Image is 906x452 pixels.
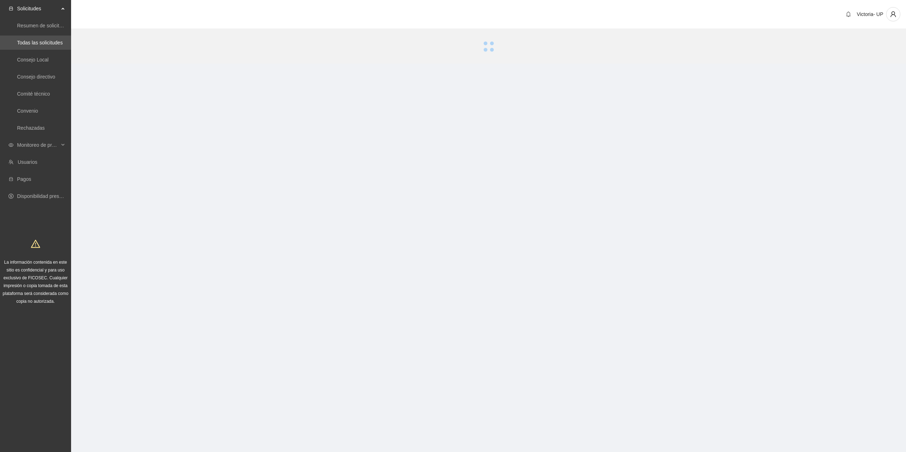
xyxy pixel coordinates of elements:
span: user [886,11,900,17]
a: Convenio [17,108,38,114]
span: bell [843,11,854,17]
span: Monitoreo de proyectos [17,138,59,152]
a: Disponibilidad presupuestal [17,193,78,199]
button: bell [843,9,854,20]
a: Comité técnico [17,91,50,97]
a: Usuarios [18,159,37,165]
span: La información contenida en este sitio es confidencial y para uso exclusivo de FICOSEC. Cualquier... [3,260,69,304]
span: eye [9,142,14,147]
a: Consejo Local [17,57,49,63]
span: inbox [9,6,14,11]
a: Consejo directivo [17,74,55,80]
span: warning [31,239,40,248]
span: Victoria- UP [857,11,883,17]
a: Todas las solicitudes [17,40,63,45]
a: Pagos [17,176,31,182]
span: Solicitudes [17,1,59,16]
button: user [886,7,900,21]
a: Rechazadas [17,125,45,131]
a: Resumen de solicitudes por aprobar [17,23,97,28]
